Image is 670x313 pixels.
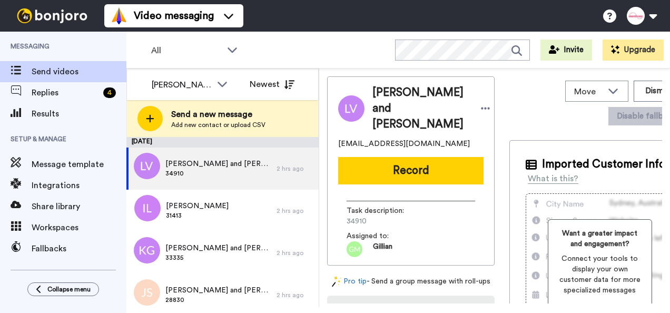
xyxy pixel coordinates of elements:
img: magic-wand.svg [332,276,341,287]
span: Fallbacks [32,242,126,255]
div: [DATE] [126,137,319,148]
img: kg.png [134,237,160,263]
button: Invite [540,40,592,61]
span: Move [574,85,603,98]
span: Workspaces [32,221,126,234]
a: Pro tip [332,276,367,287]
span: 34910 [347,216,447,227]
span: [PERSON_NAME] and [PERSON_NAME] [165,285,271,296]
button: Upgrade [603,40,664,61]
img: lv.png [134,153,160,179]
span: Connect your tools to display your own customer data for more specialized messages [557,253,643,296]
span: Results [32,107,126,120]
div: What is this? [528,172,578,185]
img: vm-color.svg [111,7,127,24]
img: js.png [134,279,160,306]
span: 33335 [165,253,271,262]
img: Image of Leon and Susani Van Der Linde [338,95,364,122]
span: Gillian [373,241,392,257]
button: Collapse menu [27,282,99,296]
span: 28830 [165,296,271,304]
span: [PERSON_NAME] and [PERSON_NAME] [372,85,470,132]
span: Assigned to: [347,231,420,241]
span: [PERSON_NAME] and [PERSON_NAME] [165,243,271,253]
span: Replies [32,86,99,99]
span: [EMAIL_ADDRESS][DOMAIN_NAME] [338,139,470,149]
img: il.png [134,195,161,221]
div: 2 hrs ago [277,207,313,215]
span: 31413 [166,211,229,220]
div: 2 hrs ago [277,249,313,257]
img: gm.png [347,241,362,257]
span: Video messaging [134,8,214,23]
div: [PERSON_NAME] [152,79,212,91]
span: Imported Customer Info [542,156,665,172]
span: 34910 [165,169,271,178]
span: Share library [32,200,126,213]
div: 4 [103,87,116,98]
span: Message template [32,158,126,171]
div: 2 hrs ago [277,164,313,173]
span: Send a new message [171,108,265,121]
span: [PERSON_NAME] [166,201,229,211]
span: Task description : [347,206,420,216]
span: [PERSON_NAME] and [PERSON_NAME] [165,159,271,169]
div: 2 hrs ago [277,291,313,299]
span: Want a greater impact and engagement? [557,228,643,249]
span: Add new contact or upload CSV [171,121,265,129]
span: Collapse menu [47,285,91,294]
div: - Send a group message with roll-ups [327,276,495,287]
span: Integrations [32,179,126,192]
button: Newest [242,74,302,95]
span: All [151,44,222,57]
img: bj-logo-header-white.svg [13,8,92,23]
span: Send videos [32,65,126,78]
button: Record [338,157,484,184]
